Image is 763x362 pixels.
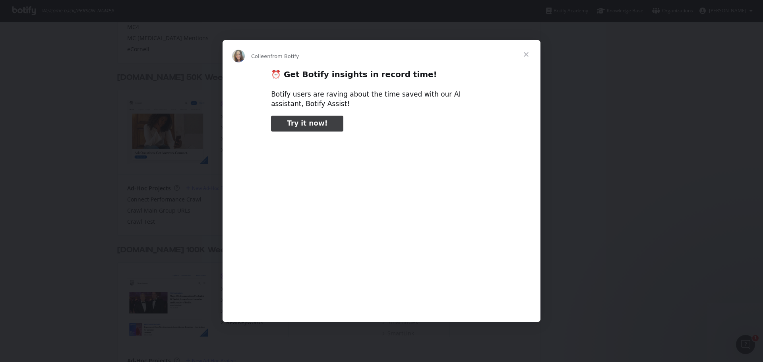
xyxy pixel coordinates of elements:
span: Colleen [251,53,271,59]
h2: ⏰ Get Botify insights in record time! [271,69,492,84]
span: Try it now! [287,119,327,127]
div: Botify users are raving about the time saved with our AI assistant, Botify Assist! [271,90,492,109]
video: Play video [216,138,547,304]
span: Close [512,40,540,69]
img: Profile image for Colleen [232,50,245,62]
span: from Botify [271,53,299,59]
a: Try it now! [271,116,343,132]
